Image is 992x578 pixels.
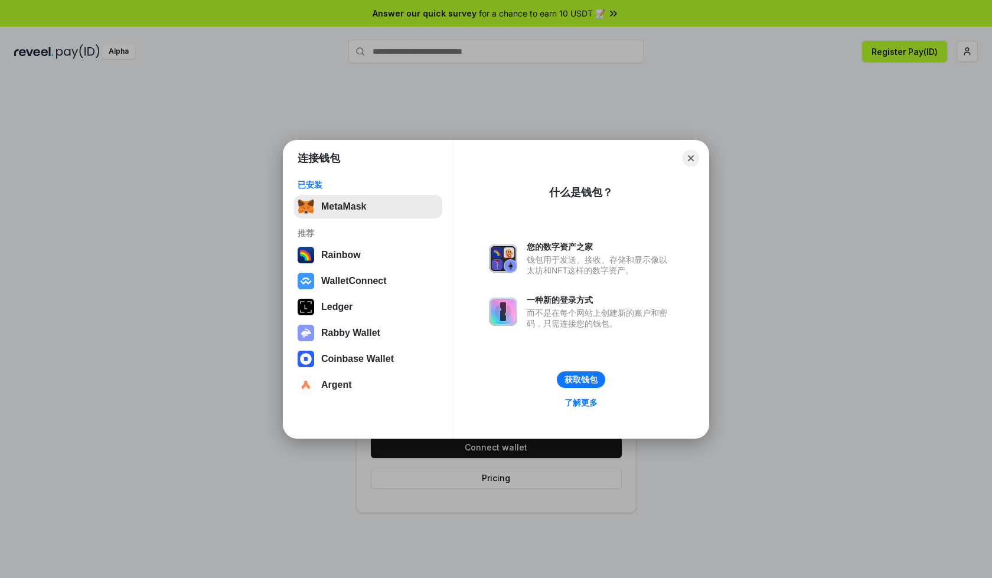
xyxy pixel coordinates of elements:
[527,241,673,252] div: 您的数字资产之家
[683,150,699,166] button: Close
[298,247,314,263] img: svg+xml,%3Csvg%20width%3D%22120%22%20height%3D%22120%22%20viewBox%3D%220%200%20120%20120%22%20fil...
[321,276,387,286] div: WalletConnect
[557,395,605,410] a: 了解更多
[294,269,442,293] button: WalletConnect
[321,302,353,312] div: Ledger
[321,380,352,390] div: Argent
[298,273,314,289] img: svg+xml,%3Csvg%20width%3D%2228%22%20height%3D%2228%22%20viewBox%3D%220%200%2028%2028%22%20fill%3D...
[321,201,366,212] div: MetaMask
[294,321,442,345] button: Rabby Wallet
[298,198,314,215] img: svg+xml,%3Csvg%20fill%3D%22none%22%20height%3D%2233%22%20viewBox%3D%220%200%2035%2033%22%20width%...
[489,244,517,273] img: svg+xml,%3Csvg%20xmlns%3D%22http%3A%2F%2Fwww.w3.org%2F2000%2Fsvg%22%20fill%3D%22none%22%20viewBox...
[298,179,439,190] div: 已安装
[298,228,439,239] div: 推荐
[321,328,380,338] div: Rabby Wallet
[294,195,442,218] button: MetaMask
[298,325,314,341] img: svg+xml,%3Csvg%20xmlns%3D%22http%3A%2F%2Fwww.w3.org%2F2000%2Fsvg%22%20fill%3D%22none%22%20viewBox...
[294,347,442,371] button: Coinbase Wallet
[298,351,314,367] img: svg+xml,%3Csvg%20width%3D%2228%22%20height%3D%2228%22%20viewBox%3D%220%200%2028%2028%22%20fill%3D...
[298,299,314,315] img: svg+xml,%3Csvg%20xmlns%3D%22http%3A%2F%2Fwww.w3.org%2F2000%2Fsvg%22%20width%3D%2228%22%20height%3...
[294,373,442,397] button: Argent
[294,243,442,267] button: Rainbow
[321,250,361,260] div: Rainbow
[564,374,598,385] div: 获取钱包
[321,354,394,364] div: Coinbase Wallet
[298,151,340,165] h1: 连接钱包
[527,295,673,305] div: 一种新的登录方式
[557,371,605,388] button: 获取钱包
[527,254,673,276] div: 钱包用于发送、接收、存储和显示像以太坊和NFT这样的数字资产。
[527,308,673,329] div: 而不是在每个网站上创建新的账户和密码，只需连接您的钱包。
[549,185,613,200] div: 什么是钱包？
[298,377,314,393] img: svg+xml,%3Csvg%20width%3D%2228%22%20height%3D%2228%22%20viewBox%3D%220%200%2028%2028%22%20fill%3D...
[489,298,517,326] img: svg+xml,%3Csvg%20xmlns%3D%22http%3A%2F%2Fwww.w3.org%2F2000%2Fsvg%22%20fill%3D%22none%22%20viewBox...
[294,295,442,319] button: Ledger
[564,397,598,408] div: 了解更多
